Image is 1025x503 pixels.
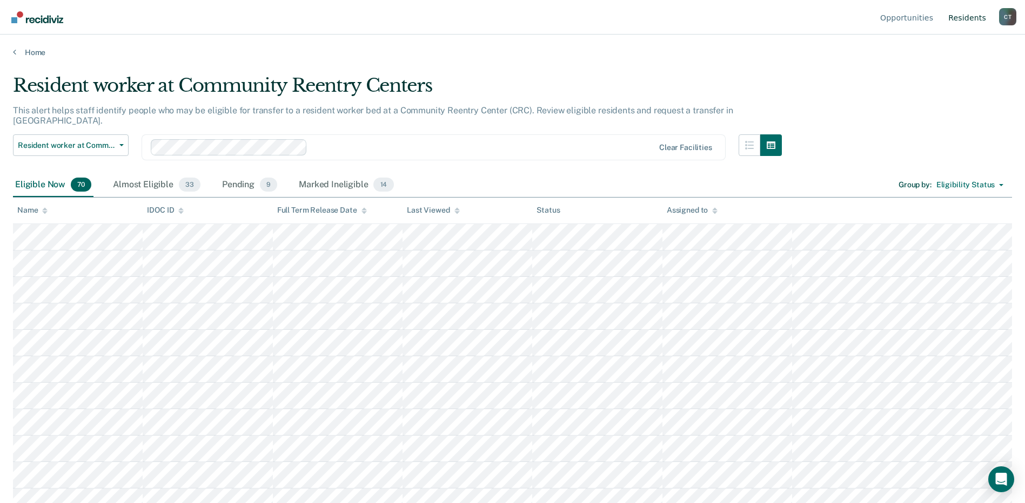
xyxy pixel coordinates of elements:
span: 70 [71,178,91,192]
button: Profile dropdown button [999,8,1016,25]
div: Marked Ineligible14 [297,173,396,197]
div: Almost Eligible33 [111,173,203,197]
div: Name [17,206,48,215]
p: This alert helps staff identify people who may be eligible for transfer to a resident worker bed ... [13,105,733,126]
div: C T [999,8,1016,25]
div: Eligible Now70 [13,173,93,197]
div: Group by : [899,180,932,189]
span: 14 [373,178,393,192]
div: Status [537,206,560,215]
div: Assigned to [667,206,718,215]
span: Resident worker at Community Reentry Centers [18,141,115,150]
div: IDOC ID [147,206,184,215]
div: Open Intercom Messenger [988,466,1014,492]
img: Recidiviz [11,11,63,23]
div: Clear facilities [659,143,712,152]
div: Resident worker at Community Reentry Centers [13,74,782,105]
div: Eligibility Status [936,180,995,189]
button: Resident worker at Community Reentry Centers [13,134,129,156]
span: 9 [260,178,277,192]
div: Pending9 [220,173,279,197]
a: Home [13,47,1012,57]
span: 33 [179,178,200,192]
div: Full Term Release Date [277,206,367,215]
div: Last Viewed [407,206,459,215]
button: Eligibility Status [932,176,1008,194]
